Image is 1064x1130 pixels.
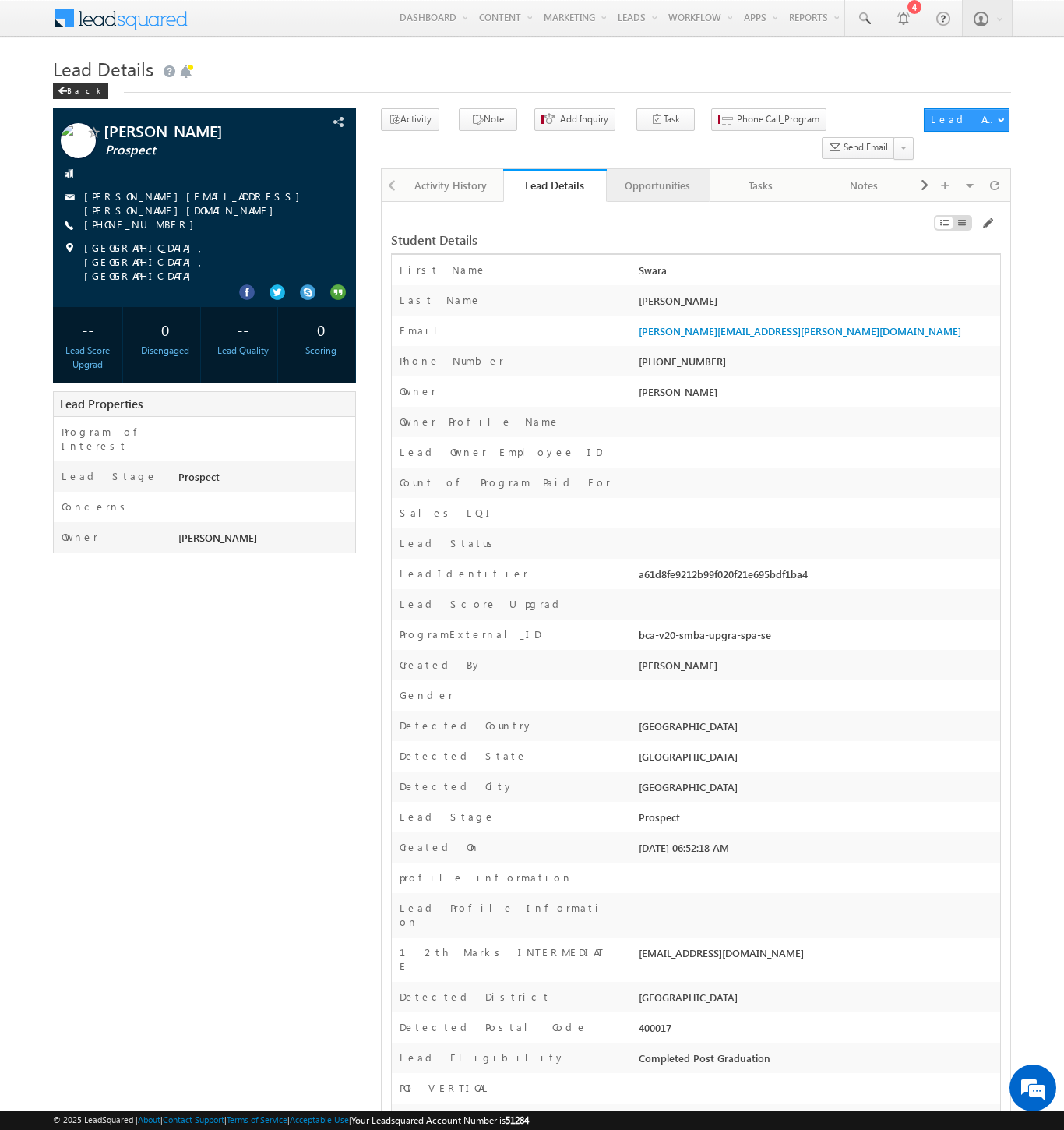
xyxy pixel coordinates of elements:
[400,506,495,520] label: Sales LQI
[400,536,499,550] label: Lead Status
[62,469,157,483] label: Lead Stage
[400,945,611,973] label: 12th Marks INTERMEDIATE
[400,779,514,793] label: Detected City
[400,323,449,337] label: Email
[560,112,608,126] span: Add Inquiry
[635,263,1000,284] div: Swara
[812,169,915,202] a: Notes
[81,82,262,102] div: Chat with us now
[400,810,495,824] label: Lead Stage
[636,108,695,131] button: Task
[213,344,274,358] div: Lead Quality
[400,293,481,307] label: Last Name
[20,144,284,467] textarea: Type your message and hit 'Enter'
[135,344,196,358] div: Disengaged
[84,217,202,233] span: [PHONE_NUMBER]
[400,1081,491,1095] label: POI VERTICAL
[290,344,351,358] div: Scoring
[619,176,696,195] div: Opportunities
[635,354,1000,376] div: [PHONE_NUMBER]
[213,315,274,344] div: --
[400,384,436,398] label: Owner
[607,169,710,202] a: Opportunities
[57,315,118,344] div: --
[400,169,503,202] a: Activity History
[400,415,560,429] label: Owner Profile Name
[515,178,594,192] div: Lead Details
[62,530,98,544] label: Owner
[924,108,1009,132] button: Lead Actions
[459,108,517,131] button: Note
[53,83,108,99] div: Back
[635,1051,1000,1072] div: Completed Post Graduation
[635,658,1000,680] div: [PERSON_NAME]
[635,627,1000,649] div: bca-v20-smba-upgra-spa-se
[391,233,792,247] div: Student Details
[62,425,163,453] label: Program of Interest
[400,870,573,885] label: profile information
[400,597,565,611] label: Lead Score Upgrad
[737,112,819,126] span: Phone Call_Program
[212,480,283,501] em: Start Chat
[138,1114,160,1125] a: About
[400,1051,565,1065] label: Lead Eligibility
[722,176,798,195] div: Tasks
[639,324,961,337] a: [PERSON_NAME][EMAIL_ADDRESS][PERSON_NAME][DOMAIN_NAME]
[413,176,489,195] div: Activity History
[400,263,487,277] label: First Name
[635,779,1000,801] div: [GEOGRAPHIC_DATA]
[104,123,291,139] span: [PERSON_NAME]
[400,354,504,368] label: Phone Number
[84,189,308,217] a: [PERSON_NAME][EMAIL_ADDRESS][PERSON_NAME][DOMAIN_NAME]
[400,901,611,929] label: Lead Profile Information
[84,241,328,283] span: [GEOGRAPHIC_DATA], [GEOGRAPHIC_DATA], [GEOGRAPHIC_DATA]
[400,1020,587,1034] label: Detected Postal Code
[400,840,480,854] label: Created On
[163,1114,224,1125] a: Contact Support
[635,945,1000,967] div: [EMAIL_ADDRESS][DOMAIN_NAME]
[290,1114,349,1125] a: Acceptable Use
[400,445,602,459] label: Lead Owner Employee ID
[26,82,65,102] img: d_60004797649_company_0_60004797649
[178,531,257,544] span: [PERSON_NAME]
[711,108,826,131] button: Phone Call_Program
[639,385,717,398] span: [PERSON_NAME]
[105,143,292,158] span: Prospect
[62,500,131,514] label: Concerns
[53,56,153,81] span: Lead Details
[635,293,1000,315] div: [PERSON_NAME]
[825,176,901,195] div: Notes
[53,1113,529,1128] span: © 2025 LeadSquared | | | | |
[635,719,1000,740] div: [GEOGRAPHIC_DATA]
[400,688,453,702] label: Gender
[931,112,997,126] div: Lead Actions
[635,567,1000,588] div: a61d8fe9212b99f020f21e695bdf1ba4
[635,810,1000,832] div: Prospect
[53,83,116,96] a: Back
[57,344,118,372] div: Lead Score Upgrad
[635,1020,1000,1042] div: 400017
[400,658,482,672] label: Created By
[844,140,888,154] span: Send Email
[381,108,439,131] button: Activity
[400,990,551,1004] label: Detected District
[635,990,1000,1012] div: [GEOGRAPHIC_DATA]
[255,8,293,45] div: Minimize live chat window
[174,469,355,491] div: Prospect
[227,1114,287,1125] a: Terms of Service
[635,840,1000,862] div: [DATE] 06:52:18 AM
[60,396,143,411] span: Lead Properties
[135,315,196,344] div: 0
[290,315,351,344] div: 0
[400,627,541,641] label: ProgramExternal_ID
[506,1114,529,1126] span: 51284
[400,719,534,733] label: Detected Country
[503,169,606,202] a: Lead Details
[710,169,812,202] a: Tasks
[635,749,1000,771] div: [GEOGRAPHIC_DATA]
[822,137,895,160] button: Send Email
[400,749,527,763] label: Detected State
[400,475,611,489] label: Count of Program Paid For
[351,1114,529,1126] span: Your Leadsquared Account Number is
[400,567,528,581] label: LeadIdentifier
